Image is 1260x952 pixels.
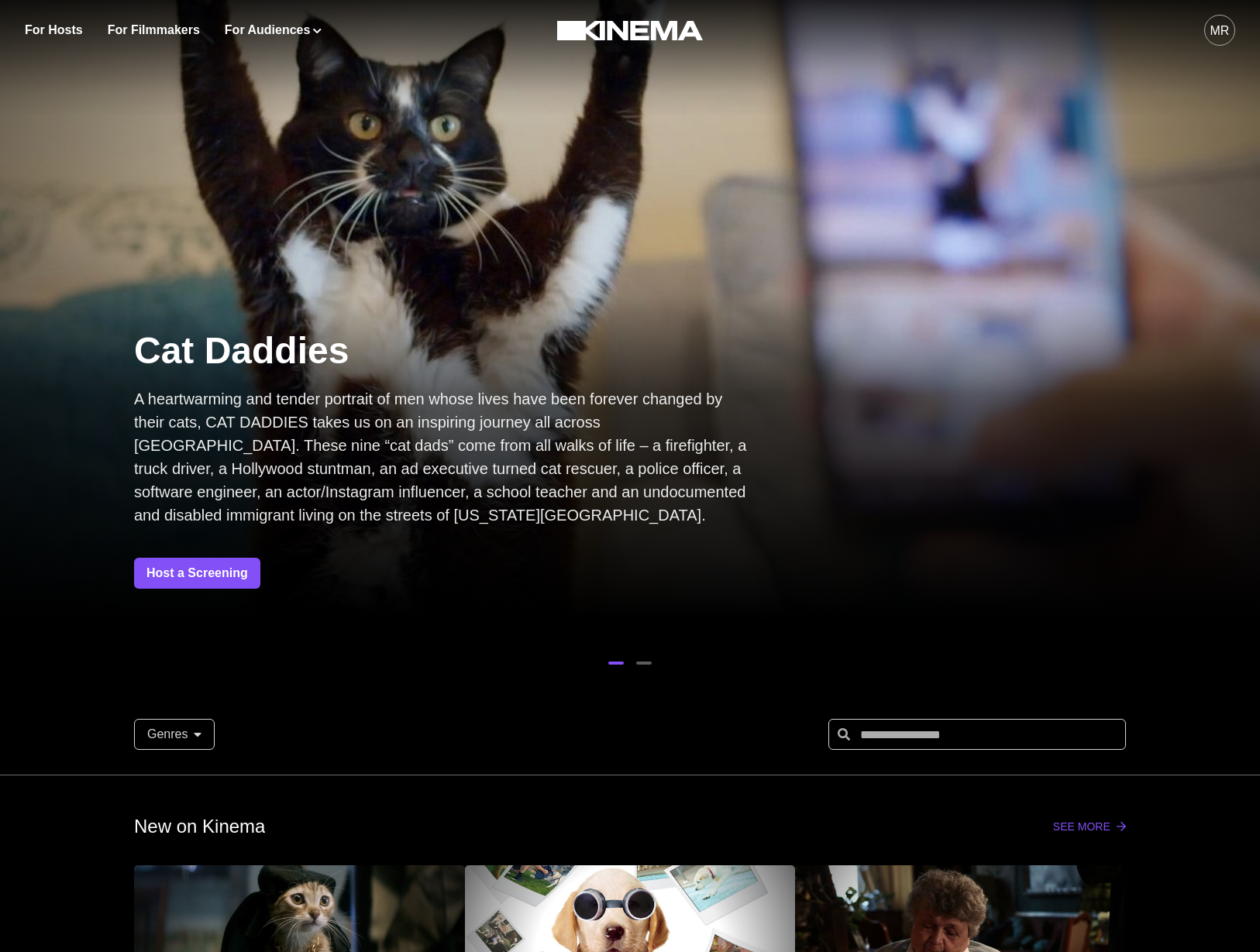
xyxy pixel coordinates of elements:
[25,21,83,40] a: For Hosts
[1210,22,1230,40] div: MR
[108,21,200,40] a: For Filmmakers
[134,558,260,589] a: Host a Screening
[1053,820,1126,833] a: See more
[225,21,322,40] button: For Audiences
[134,327,754,375] p: Cat Daddies
[134,813,265,840] p: New on Kinema
[134,719,215,750] button: Genres
[134,387,754,527] p: A heartwarming and tender portrait of men whose lives have been forever changed by their cats, CA...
